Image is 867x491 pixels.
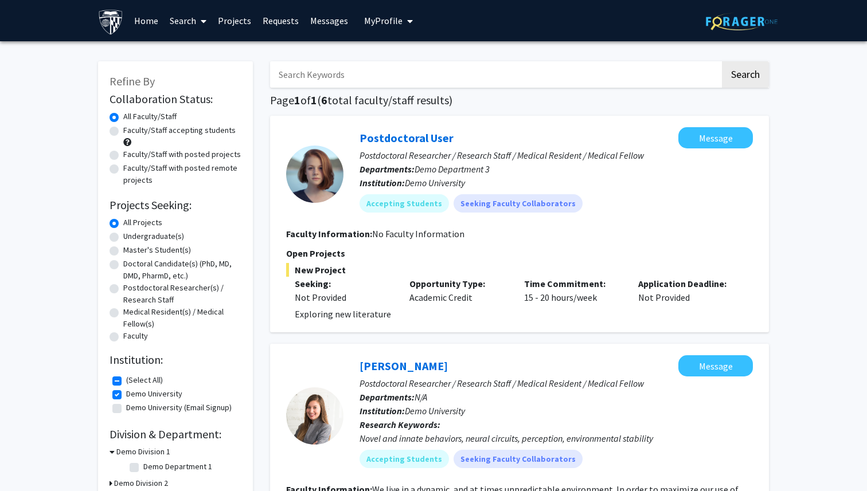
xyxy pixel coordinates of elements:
[123,330,148,342] label: Faculty
[110,198,241,212] h2: Projects Seeking:
[114,477,168,489] h3: Demo Division 2
[116,446,170,458] h3: Demo Division 1
[360,431,753,445] div: Novel and innate behaviors, neural circuits, perception, environmental stability
[678,355,753,376] button: Message Rachel Doe
[415,391,427,403] span: N/A
[286,228,372,239] b: Faculty Information:
[630,277,744,304] div: Not Provided
[524,277,622,290] p: Time Commitment:
[123,258,241,282] label: Doctoral Candidate(s) (PhD, MD, DMD, PharmD, etc.)
[372,228,464,239] span: No Faculty Information
[123,162,241,186] label: Faculty/Staff with posted remote projects
[9,439,49,482] iframe: Chat
[722,61,769,88] button: Search
[360,419,440,430] b: Research Keywords:
[515,277,630,304] div: 15 - 20 hours/week
[257,1,304,41] a: Requests
[311,93,317,107] span: 1
[360,194,449,213] mat-chip: Accepting Students
[678,127,753,148] button: Message Postdoctoral User
[98,9,124,35] img: Demo University Logo
[126,402,232,414] label: Demo University (Email Signup)
[360,177,405,188] b: Institution:
[415,163,490,175] span: Demo Department 3
[304,1,354,41] a: Messages
[454,450,583,468] mat-chip: Seeking Faculty Collaborators
[454,194,583,213] mat-chip: Seeking Faculty Collaborators
[286,246,753,260] p: Open Projects
[706,13,778,30] img: ForagerOne Logo
[123,111,177,123] label: All Faculty/Staff
[110,353,241,367] h2: Institution:
[360,163,415,175] b: Departments:
[143,461,212,473] label: Demo Department 1
[123,124,236,136] label: Faculty/Staff accepting students
[128,1,164,41] a: Home
[360,391,415,403] b: Departments:
[126,388,182,400] label: Demo University
[360,359,448,373] a: [PERSON_NAME]
[126,374,163,386] label: (Select All)
[270,61,720,88] input: Search Keywords
[123,230,184,242] label: Undergraduate(s)
[295,307,753,321] p: Exploring new literature
[164,1,212,41] a: Search
[295,277,392,290] p: Seeking:
[110,427,241,441] h2: Division & Department:
[364,15,403,26] span: My Profile
[360,405,405,417] b: Institution:
[123,306,241,330] label: Medical Resident(s) / Medical Fellow(s)
[295,290,392,304] div: Not Provided
[123,244,191,256] label: Master's Student(s)
[401,277,515,304] div: Academic Credit
[270,93,769,107] h1: Page of ( total faculty/staff results)
[638,277,736,290] p: Application Deadline:
[123,148,241,160] label: Faculty/Staff with posted projects
[409,277,507,290] p: Opportunity Type:
[123,217,162,229] label: All Projects
[405,177,465,188] span: Demo University
[110,92,241,106] h2: Collaboration Status:
[360,450,449,468] mat-chip: Accepting Students
[110,74,155,88] span: Refine By
[212,1,257,41] a: Projects
[360,148,753,162] p: Postdoctoral Researcher / Research Staff / Medical Resident / Medical Fellow
[405,405,465,417] span: Demo University
[360,131,454,145] a: Postdoctoral User
[123,282,241,306] label: Postdoctoral Researcher(s) / Research Staff
[294,93,300,107] span: 1
[286,263,753,277] span: New Project
[321,93,327,107] span: 6
[360,376,753,390] p: Postdoctoral Researcher / Research Staff / Medical Resident / Medical Fellow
